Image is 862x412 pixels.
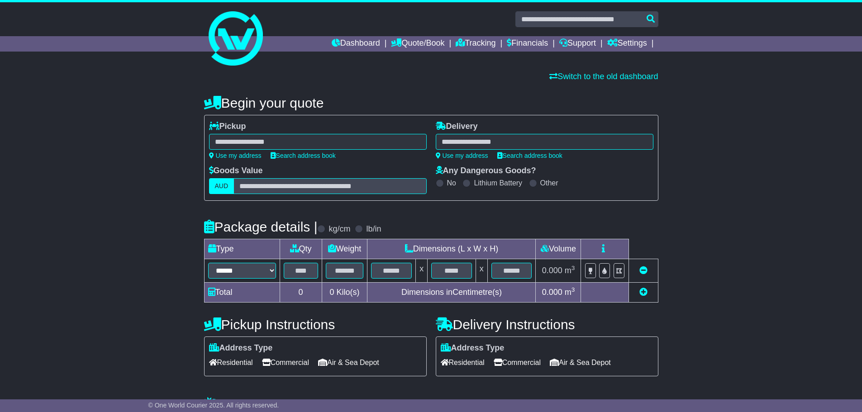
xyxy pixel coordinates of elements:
label: kg/cm [329,224,350,234]
a: Remove this item [639,266,648,275]
label: AUD [209,178,234,194]
label: Goods Value [209,166,263,176]
a: Tracking [456,36,495,52]
h4: Delivery Instructions [436,317,658,332]
h4: Pickup Instructions [204,317,427,332]
a: Dashboard [332,36,380,52]
span: Commercial [494,355,541,369]
span: Residential [441,355,485,369]
a: Use my address [436,152,488,159]
a: Search address book [271,152,336,159]
sup: 3 [571,286,575,293]
span: m [565,288,575,297]
span: 0 [329,288,334,297]
td: x [416,259,428,283]
td: Type [204,239,280,259]
label: lb/in [366,224,381,234]
td: Dimensions (L x W x H) [367,239,536,259]
span: 0.000 [542,266,562,275]
h4: Warranty & Insurance [204,397,658,412]
td: Volume [536,239,581,259]
label: Address Type [441,343,505,353]
span: 0.000 [542,288,562,297]
label: Delivery [436,122,478,132]
a: Add new item [639,288,648,297]
span: Air & Sea Depot [550,355,611,369]
h4: Begin your quote [204,95,658,110]
a: Support [559,36,596,52]
a: Search address book [497,152,562,159]
h4: Package details | [204,219,318,234]
a: Use my address [209,152,262,159]
td: Dimensions in Centimetre(s) [367,283,536,303]
td: Kilo(s) [322,283,367,303]
td: Weight [322,239,367,259]
span: Air & Sea Depot [318,355,379,369]
label: Any Dangerous Goods? [436,166,536,176]
td: Qty [280,239,322,259]
span: © One World Courier 2025. All rights reserved. [148,402,279,409]
label: Address Type [209,343,273,353]
sup: 3 [571,265,575,271]
a: Quote/Book [391,36,444,52]
label: Pickup [209,122,246,132]
a: Settings [607,36,647,52]
label: Lithium Battery [474,179,522,187]
span: Commercial [262,355,309,369]
label: Other [540,179,558,187]
td: 0 [280,283,322,303]
span: Residential [209,355,253,369]
a: Financials [507,36,548,52]
td: Total [204,283,280,303]
label: No [447,179,456,187]
a: Switch to the old dashboard [549,72,658,81]
td: x [476,259,487,283]
span: m [565,266,575,275]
